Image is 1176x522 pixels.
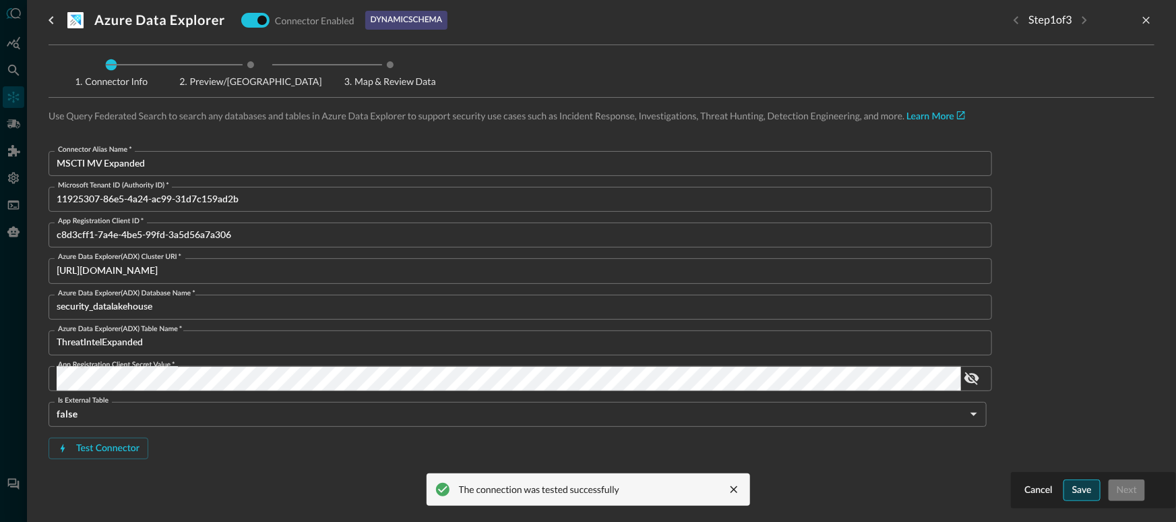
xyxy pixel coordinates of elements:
[1022,480,1055,501] button: Cancel
[67,12,84,28] svg: Azure Data Explorer
[94,12,225,28] h3: Azure Data Explorer
[1138,12,1154,28] button: close-drawer
[49,109,1154,124] p: Use Query Federated Search to search any databases and tables in Azure Data Explorer to support s...
[179,77,321,86] span: Preview/[GEOGRAPHIC_DATA]
[58,252,181,263] label: Azure Data Explorer(ADX) Cluster URI
[58,145,132,156] label: Connector Alias Name
[58,324,182,335] label: Azure Data Explorer(ADX) table name
[58,181,169,192] label: Microsoft Tenant ID (Authority ID)
[57,407,965,421] h5: false
[1063,480,1101,501] button: Save
[371,14,442,26] p: dynamic schema
[275,13,354,28] p: Connector Enabled
[58,360,175,371] label: App Registration Client Secret Value
[58,216,144,227] label: App Registration Client ID
[333,77,447,86] span: Map & Review Data
[906,112,965,121] a: Learn More
[58,396,109,407] label: Is External Table
[961,368,983,389] button: show password
[40,9,62,31] button: go back
[49,438,148,459] button: Test Connector
[58,289,195,299] label: Azure Data Explorer(ADX) database name
[459,483,620,496] div: The connection was tested successfully
[1028,12,1072,28] p: Step 1 of 3
[726,482,742,498] button: close message
[54,77,168,86] span: Connector Info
